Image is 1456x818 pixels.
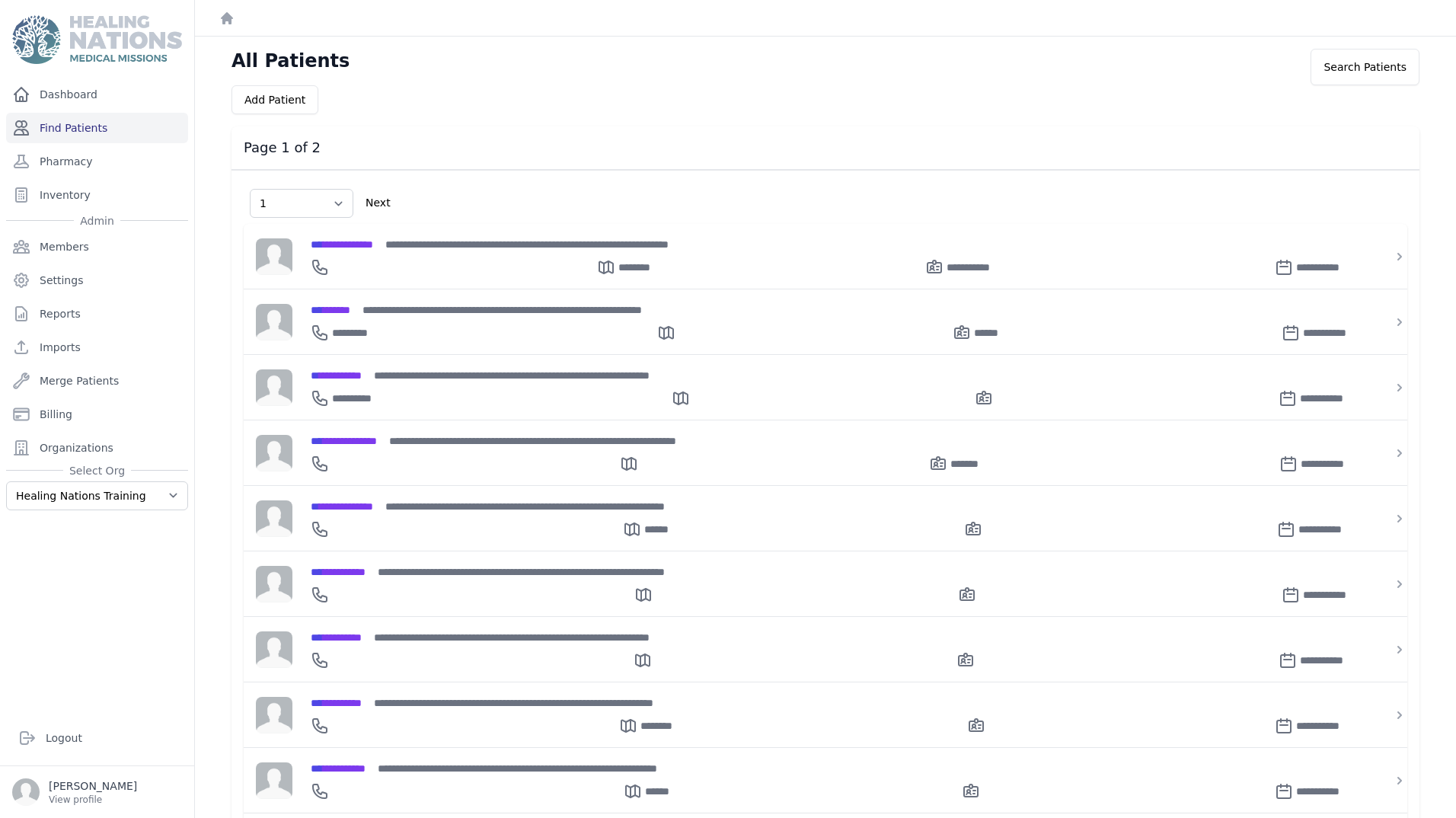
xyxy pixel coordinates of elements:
a: Logout [12,723,182,753]
div: Search Patients [1311,49,1419,85]
a: Organizations [6,433,188,463]
img: person-242608b1a05df3501eefc295dc1bc67a.jpg [256,631,292,668]
h3: Page 1 of 2 [244,139,1407,157]
a: Inventory [6,180,188,210]
a: Reports [6,299,188,329]
a: Settings [6,265,188,296]
a: Members [6,232,188,262]
button: Add Patient [231,85,318,114]
img: person-242608b1a05df3501eefc295dc1bc67a.jpg [256,435,292,471]
div: Next [359,183,397,224]
a: Billing [6,399,188,430]
a: Dashboard [6,79,188,110]
span: Select Org [63,463,131,478]
img: person-242608b1a05df3501eefc295dc1bc67a.jpg [256,304,292,340]
a: [PERSON_NAME] View profile [12,778,182,806]
img: person-242608b1a05df3501eefc295dc1bc67a.jpg [256,762,292,799]
img: person-242608b1a05df3501eefc295dc1bc67a.jpg [256,566,292,602]
h1: All Patients [231,49,350,73]
img: Medical Missions EMR [12,15,181,64]
span: Admin [74,213,120,228]
a: Merge Patients [6,366,188,396]
a: Find Patients [6,113,188,143]
img: person-242608b1a05df3501eefc295dc1bc67a.jpg [256,500,292,537]
a: Imports [6,332,188,363]
p: View profile [49,794,137,806]
img: person-242608b1a05df3501eefc295dc1bc67a.jpg [256,369,292,406]
a: Pharmacy [6,146,188,177]
img: person-242608b1a05df3501eefc295dc1bc67a.jpg [256,238,292,275]
p: [PERSON_NAME] [49,778,137,794]
img: person-242608b1a05df3501eefc295dc1bc67a.jpg [256,697,292,733]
